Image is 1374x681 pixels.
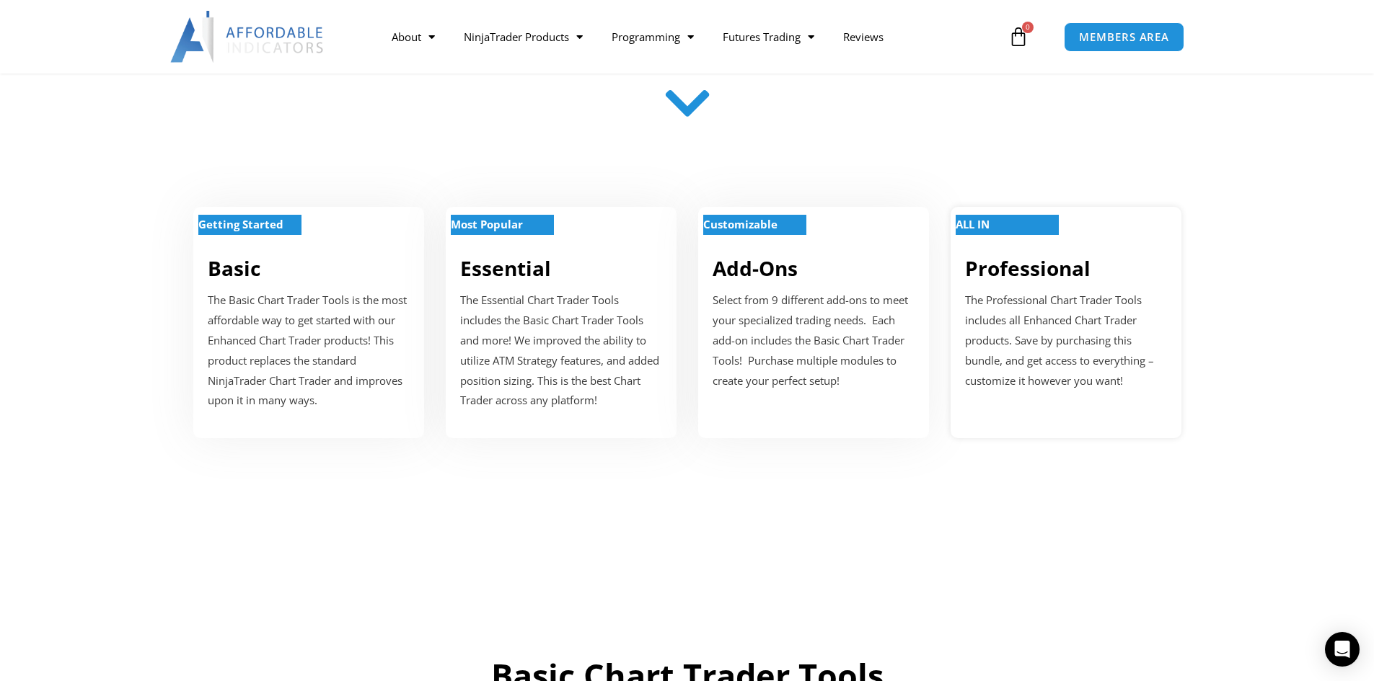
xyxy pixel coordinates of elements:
a: Basic [208,254,260,282]
a: About [377,20,449,53]
a: Add-Ons [713,254,798,282]
div: Open Intercom Messenger [1325,632,1360,667]
a: MEMBERS AREA [1064,22,1184,52]
strong: ALL IN [956,217,990,231]
a: 0 [987,16,1050,58]
iframe: Customer reviews powered by Trustpilot [226,496,1149,597]
nav: Menu [377,20,1005,53]
strong: Customizable [703,217,778,231]
strong: Most Popular [451,217,523,231]
a: Reviews [829,20,898,53]
span: 0 [1022,22,1034,33]
a: NinjaTrader Products [449,20,597,53]
span: MEMBERS AREA [1079,32,1169,43]
a: Futures Trading [708,20,829,53]
a: Professional [965,254,1091,282]
p: The Essential Chart Trader Tools includes the Basic Chart Trader Tools and more! We improved the ... [460,290,662,411]
p: The Professional Chart Trader Tools includes all Enhanced Chart Trader products. Save by purchasi... [965,290,1167,391]
p: The Basic Chart Trader Tools is the most affordable way to get started with our Enhanced Chart Tr... [208,290,410,411]
p: Select from 9 different add-ons to meet your specialized trading needs. Each add-on includes the ... [713,290,915,391]
strong: Getting Started [198,217,283,231]
a: Programming [597,20,708,53]
a: Essential [460,254,551,282]
img: LogoAI | Affordable Indicators – NinjaTrader [170,11,325,63]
